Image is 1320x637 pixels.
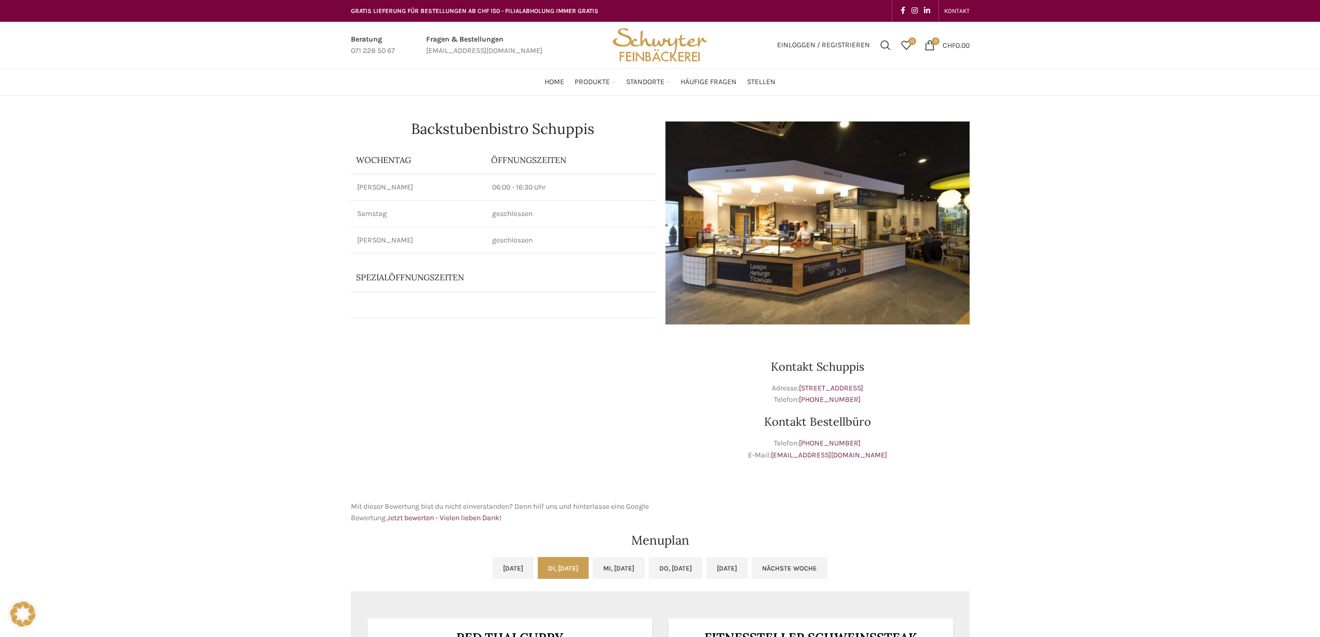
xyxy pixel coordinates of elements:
a: 0 [896,35,917,56]
div: Main navigation [346,72,975,92]
a: Di, [DATE] [538,557,589,579]
a: [DATE] [493,557,534,579]
a: Standorte [626,72,670,92]
span: Home [545,77,564,87]
p: Spezialöffnungszeiten [356,272,600,283]
div: Meine Wunschliste [896,35,917,56]
a: Produkte [575,72,616,92]
h2: Menuplan [351,534,970,547]
a: Einloggen / Registrieren [772,35,875,56]
span: CHF [943,40,956,49]
p: [PERSON_NAME] [357,235,480,246]
div: Secondary navigation [939,1,975,21]
h1: Backstubenbistro Schuppis [351,121,655,136]
a: Suchen [875,35,896,56]
p: geschlossen [492,235,649,246]
span: Standorte [626,77,664,87]
a: Facebook social link [897,4,908,18]
a: Stellen [747,72,775,92]
a: Instagram social link [908,4,921,18]
span: 0 [908,37,916,45]
span: Stellen [747,77,775,87]
a: Häufige Fragen [681,72,737,92]
p: ÖFFNUNGSZEITEN [491,154,650,166]
span: Häufige Fragen [681,77,737,87]
p: Adresse: Telefon: [665,383,970,406]
a: Nächste Woche [752,557,827,579]
iframe: schwyter schuppis [351,335,655,491]
a: Linkedin social link [921,4,933,18]
a: Infobox link [426,34,542,57]
a: [DATE] [706,557,747,579]
span: Produkte [575,77,610,87]
h3: Kontakt Schuppis [665,361,970,372]
a: [PHONE_NUMBER] [799,395,861,404]
bdi: 0.00 [943,40,970,49]
span: 0 [932,37,940,45]
p: Wochentag [356,154,481,166]
span: GRATIS LIEFERUNG FÜR BESTELLUNGEN AB CHF 150 - FILIALABHOLUNG IMMER GRATIS [351,7,598,15]
p: 06:00 - 16:30 Uhr [492,182,649,193]
p: geschlossen [492,209,649,219]
a: 0 CHF0.00 [919,35,975,56]
a: Jetzt bewerten - Vielen lieben Dank! [387,513,501,522]
a: [STREET_ADDRESS] [799,384,863,392]
span: Einloggen / Registrieren [777,42,870,49]
a: [PHONE_NUMBER] [799,439,861,448]
a: Mi, [DATE] [593,557,645,579]
p: Telefon: E-Mail: [665,438,970,461]
p: [PERSON_NAME] [357,182,480,193]
h3: Kontakt Bestellbüro [665,416,970,427]
a: Site logo [609,40,711,49]
p: Samstag [357,209,480,219]
p: Mit dieser Bewertung bist du nicht einverstanden? Dann hilf uns und hinterlasse eine Google Bewer... [351,501,655,524]
img: Bäckerei Schwyter [609,22,711,69]
a: Do, [DATE] [649,557,702,579]
span: KONTAKT [944,7,970,15]
a: Infobox link [351,34,395,57]
a: Home [545,72,564,92]
a: KONTAKT [944,1,970,21]
a: [EMAIL_ADDRESS][DOMAIN_NAME] [771,451,887,459]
